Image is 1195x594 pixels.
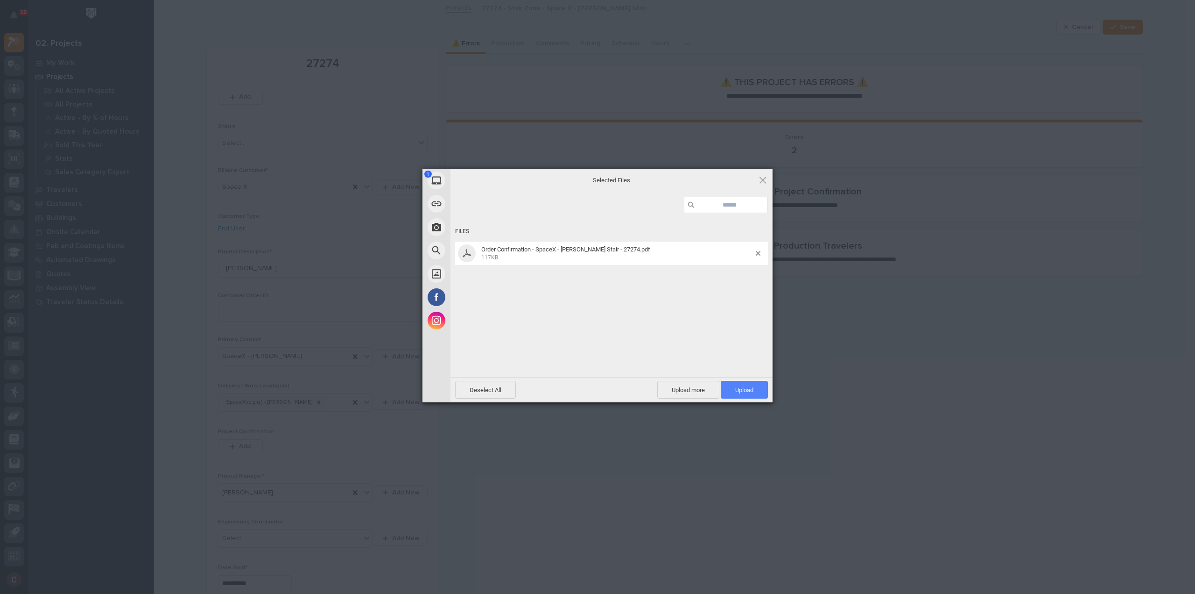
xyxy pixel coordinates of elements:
div: Instagram [422,309,534,332]
span: Order Confirmation - SpaceX - [PERSON_NAME] Stair - 27274.pdf [481,246,650,253]
div: My Device [422,169,534,192]
span: Click here or hit ESC to close picker [758,175,768,185]
span: 117KB [481,254,498,261]
div: Facebook [422,286,534,309]
span: Order Confirmation - SpaceX - Ethan Reaich Stair - 27274.pdf [478,246,756,261]
span: Selected Files [518,176,705,184]
div: Web Search [422,239,534,262]
span: 1 [424,171,432,178]
span: Upload [721,381,768,399]
span: Upload more [657,381,719,399]
div: Files [455,223,768,240]
span: Upload [735,386,753,394]
div: Link (URL) [422,192,534,215]
div: Unsplash [422,262,534,286]
span: Deselect All [455,381,516,399]
div: Take Photo [422,215,534,239]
